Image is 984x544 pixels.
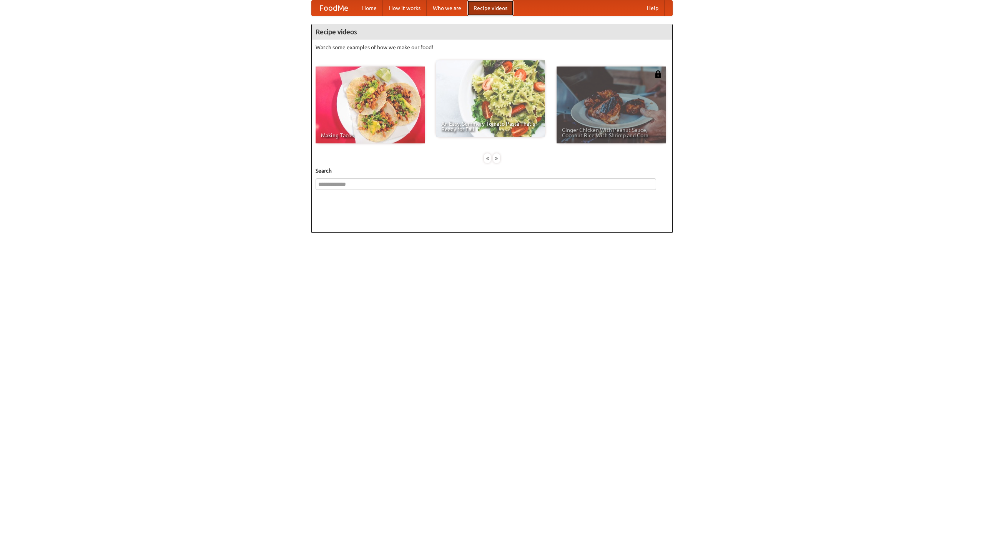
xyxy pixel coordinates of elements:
div: » [493,153,500,163]
a: Who we are [427,0,467,16]
a: How it works [383,0,427,16]
a: Home [356,0,383,16]
h4: Recipe videos [312,24,672,40]
a: FoodMe [312,0,356,16]
p: Watch some examples of how we make our food! [316,43,668,51]
a: An Easy, Summery Tomato Pasta That's Ready for Fall [436,60,545,137]
span: An Easy, Summery Tomato Pasta That's Ready for Fall [441,121,540,132]
h5: Search [316,167,668,175]
div: « [484,153,491,163]
a: Help [641,0,665,16]
a: Recipe videos [467,0,514,16]
img: 483408.png [654,70,662,78]
span: Making Tacos [321,133,419,138]
a: Making Tacos [316,67,425,143]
